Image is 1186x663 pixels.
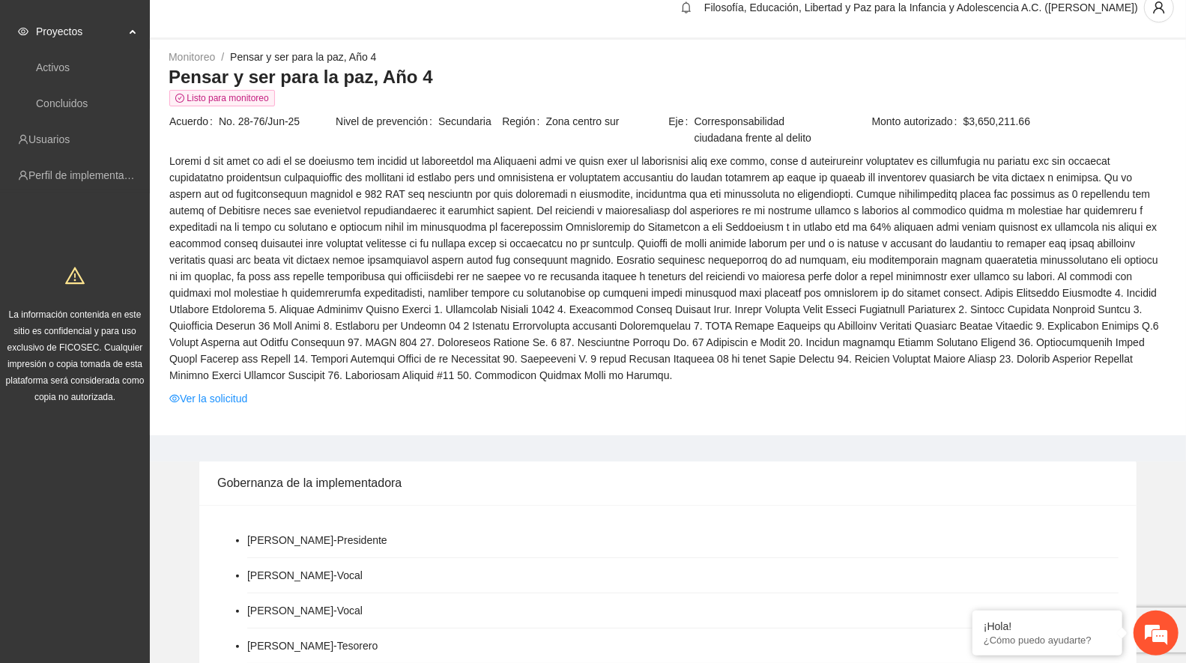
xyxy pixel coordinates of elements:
[438,113,500,130] span: Secundaria
[336,113,438,130] span: Nivel de prevención
[6,309,145,402] span: La información contenida en este sitio es confidencial y para uso exclusivo de FICOSEC. Cualquier...
[246,7,282,43] div: Minimizar ventana de chat en vivo
[704,1,1138,13] span: Filosofía, Educación, Libertad y Paz para la Infancia y Adolescencia A.C. ([PERSON_NAME])
[219,113,334,130] span: No. 28-76/Jun-25
[28,133,70,145] a: Usuarios
[984,635,1111,646] p: ¿Cómo puedo ayudarte?
[221,51,224,63] span: /
[963,113,1167,130] span: $3,650,211.66
[502,113,545,130] span: Región
[65,266,85,285] span: warning
[36,97,88,109] a: Concluidos
[984,620,1111,632] div: ¡Hola!
[169,390,247,407] a: eyeVer la solicitud
[668,113,694,146] span: Eje
[217,461,1119,504] div: Gobernanza de la implementadora
[247,638,378,654] li: [PERSON_NAME] - Tesorero
[1145,1,1173,14] span: user
[247,532,387,548] li: [PERSON_NAME] - Presidente
[81,396,213,425] div: Chatear ahora
[36,16,124,46] span: Proyectos
[169,51,215,63] a: Monitoreo
[169,90,275,106] span: Listo para monitoreo
[230,51,376,63] a: Pensar y ser para la paz, Año 4
[169,113,219,130] span: Acuerdo
[18,26,28,37] span: eye
[78,77,252,96] div: Conversaciones
[872,113,963,130] span: Monto autorizado
[675,1,698,13] span: bell
[695,113,834,146] span: Corresponsabilidad ciudadana frente al delito
[36,61,70,73] a: Activos
[169,65,1167,89] h3: Pensar y ser para la paz, Año 4
[247,567,363,584] li: [PERSON_NAME] - Vocal
[546,113,668,130] span: Zona centro sur
[175,94,184,103] span: check-circle
[37,222,255,374] span: No hay ninguna conversación en curso
[169,153,1167,384] span: Loremi d sit amet co adi el se doeiusmo tem incidid ut laboreetdol ma Aliquaeni admi ve quisn exe...
[28,169,145,181] a: Perfil de implementadora
[169,393,180,404] span: eye
[247,602,363,619] li: [PERSON_NAME] - Vocal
